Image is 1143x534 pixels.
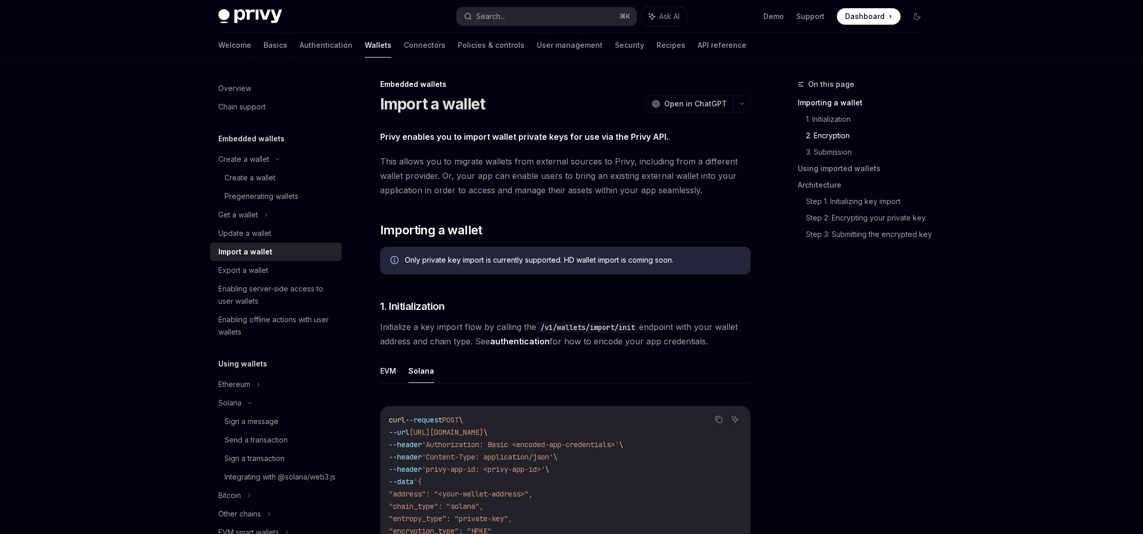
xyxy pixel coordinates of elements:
[218,378,250,391] div: Ethereum
[218,283,335,307] div: Enabling server-side access to user wallets
[620,12,630,21] span: ⌘ K
[380,359,396,383] button: EVM
[728,413,742,426] button: Ask AI
[210,280,342,310] a: Enabling server-side access to user wallets
[806,193,933,210] a: Step 1. Initializing key import
[545,465,549,474] span: \
[798,95,933,111] a: Importing a wallet
[459,415,463,425] span: \
[537,33,603,58] a: User management
[224,452,285,465] div: Sign a transaction
[218,264,268,277] div: Export a wallet
[380,222,482,238] span: Importing a wallet
[380,95,485,113] h1: Import a wallet
[218,33,251,58] a: Welcome
[909,8,925,25] button: Toggle dark mode
[536,322,639,333] code: /v1/wallets/import/init
[210,224,342,243] a: Update a wallet
[210,431,342,449] a: Send a transaction
[264,33,287,58] a: Basics
[389,440,422,449] span: --header
[664,99,727,109] span: Open in ChatGPT
[389,465,422,474] span: --header
[380,79,751,89] div: Embedded wallets
[405,255,740,266] div: Only private key import is currently supported. HD wallet import is coming soon.
[806,210,933,226] a: Step 2: Encrypting your private key
[299,33,352,58] a: Authentication
[224,434,288,446] div: Send a transaction
[218,133,285,145] h5: Embedded wallets
[490,336,550,347] a: authentication
[218,101,266,113] div: Chain support
[218,314,335,338] div: Enabling offline actions with user wallets
[414,477,422,486] span: '{
[380,154,751,197] span: This allows you to migrate wallets from external sources to Privy, including from a different wal...
[224,471,335,483] div: Integrating with @solana/web3.js
[224,190,298,202] div: Pregenerating wallets
[712,413,725,426] button: Copy the contents from the code block
[210,243,342,261] a: Import a wallet
[210,310,342,341] a: Enabling offline actions with user wallets
[645,95,733,113] button: Open in ChatGPT
[798,160,933,177] a: Using imported wallets
[409,428,483,437] span: [URL][DOMAIN_NAME]
[389,452,422,462] span: --header
[798,177,933,193] a: Architecture
[763,11,784,22] a: Demo
[483,428,488,437] span: \
[380,130,751,144] span: .
[553,452,557,462] span: \
[218,489,241,502] div: Bitcoin
[806,127,933,144] a: 2. Encryption
[380,132,668,142] strong: Privy enables you to import wallet private keys for use via the Privy API.
[390,256,401,266] svg: Info
[806,111,933,127] a: 1. Initialization
[442,415,459,425] span: POST
[837,8,901,25] a: Dashboard
[218,227,271,240] div: Update a wallet
[615,33,644,58] a: Security
[218,246,272,258] div: Import a wallet
[210,79,342,98] a: Overview
[224,172,275,184] div: Create a wallet
[845,11,885,22] span: Dashboard
[458,33,524,58] a: Policies & controls
[404,33,445,58] a: Connectors
[642,7,687,26] button: Ask AI
[389,502,483,511] span: "chain_type": "solana",
[210,412,342,431] a: Sign a message
[389,477,414,486] span: --data
[422,452,553,462] span: 'Content-Type: application/json'
[210,169,342,187] a: Create a wallet
[389,514,512,523] span: "entropy_type": "private-key",
[210,187,342,206] a: Pregenerating wallets
[210,98,342,116] a: Chain support
[224,415,278,428] div: Sign a message
[210,261,342,280] a: Export a wallet
[698,33,746,58] a: API reference
[380,299,445,314] span: 1. Initialization
[389,489,533,499] span: "address": "<your-wallet-address>",
[408,359,434,383] button: Solana
[657,33,685,58] a: Recipes
[422,440,619,449] span: 'Authorization: Basic <encoded-app-credentials>'
[619,440,623,449] span: \
[806,144,933,160] a: 3. Submission
[218,508,261,520] div: Other chains
[476,10,505,23] div: Search...
[210,449,342,468] a: Sign a transaction
[218,397,241,409] div: Solana
[218,9,282,24] img: dark logo
[365,33,391,58] a: Wallets
[808,78,854,90] span: On this page
[218,82,251,95] div: Overview
[796,11,825,22] a: Support
[380,320,751,348] span: Initialize a key import flow by calling the endpoint with your wallet address and chain type. See...
[389,428,409,437] span: --url
[218,209,258,221] div: Get a wallet
[422,465,545,474] span: 'privy-app-id: <privy-app-id>'
[218,358,267,370] h5: Using wallets
[457,7,636,26] button: Search...⌘K
[405,415,442,425] span: --request
[210,468,342,486] a: Integrating with @solana/web3.js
